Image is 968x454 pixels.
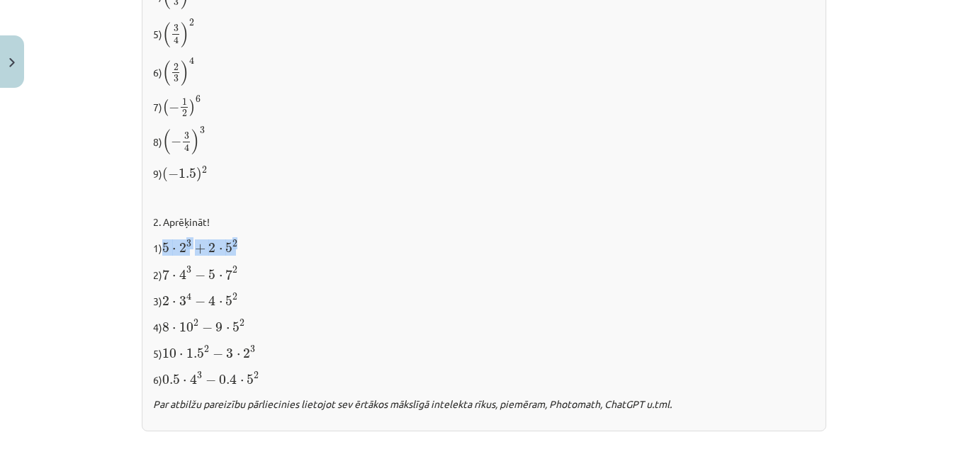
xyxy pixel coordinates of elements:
[195,244,206,254] span: +
[232,266,237,273] span: 2
[153,57,815,86] p: 6)
[179,353,183,358] span: ⋅
[193,319,198,327] span: 2
[153,215,815,229] p: 2. Aprēķināt!
[226,348,233,358] span: 3
[240,319,244,327] span: 2
[240,380,244,384] span: ⋅
[153,370,815,387] p: 6)
[179,322,193,332] span: 10
[204,346,209,353] span: 2
[225,296,232,306] span: 5
[174,64,179,71] span: 2
[191,129,200,154] span: )
[162,375,180,385] span: 0.5
[153,18,815,48] p: 5)
[179,169,196,178] span: 1.5
[190,374,197,385] span: 4
[9,58,15,67] img: icon-close-lesson-0947bae3869378f0d4975bcd49f059093ad1ed9edebbc8119c70593378902aed.svg
[208,243,215,253] span: 2
[206,375,216,385] span: −
[182,98,187,106] span: 1
[219,301,223,305] span: ⋅
[186,266,191,273] span: 3
[174,36,179,44] span: 4
[247,375,254,385] span: 5
[202,323,213,333] span: −
[153,317,815,335] p: 4)
[254,372,259,379] span: 2
[186,240,191,247] span: 3
[162,99,169,116] span: (
[219,248,223,252] span: ⋅
[181,60,189,86] span: )
[183,380,186,384] span: ⋅
[162,296,169,306] span: 2
[208,295,215,306] span: 4
[179,243,186,253] span: 2
[186,293,191,300] span: 4
[184,132,189,140] span: 3
[186,348,204,358] span: 1.5
[219,374,237,385] span: 0.4
[215,322,223,332] span: 9
[225,243,232,253] span: 5
[174,25,179,32] span: 3
[232,322,240,332] span: 5
[189,99,196,116] span: )
[172,327,176,331] span: ⋅
[189,19,194,26] span: 2
[172,275,176,279] span: ⋅
[189,57,194,65] span: 4
[162,60,171,86] span: (
[181,22,189,47] span: )
[195,297,206,307] span: −
[162,322,169,332] span: 8
[182,110,187,117] span: 2
[162,348,176,358] span: 10
[179,269,186,280] span: 4
[162,167,168,182] span: (
[153,291,815,309] p: 3)
[232,240,237,247] span: 2
[162,243,169,253] span: 5
[172,301,176,305] span: ⋅
[196,96,201,103] span: 6
[153,95,815,118] p: 7)
[162,269,169,280] span: 7
[195,271,206,280] span: −
[184,144,189,152] span: 4
[153,397,672,410] i: Par atbilžu pareizību pārliecinies lietojot sev ērtākos mākslīgā intelekta rīkus, piemēram, Photo...
[226,327,230,331] span: ⋅
[179,296,186,306] span: 3
[243,348,250,358] span: 2
[153,164,815,183] p: 9)
[197,372,202,379] span: 3
[174,75,179,82] span: 3
[171,137,181,147] span: −
[200,127,205,134] span: 3
[208,270,215,280] span: 5
[225,269,232,280] span: 7
[153,126,815,156] p: 8)
[168,169,179,179] span: −
[213,349,223,359] span: −
[153,238,815,256] p: 1)
[153,265,815,283] p: 2)
[250,346,255,353] span: 3
[162,129,171,154] span: (
[237,353,240,358] span: ⋅
[162,22,171,47] span: (
[196,167,202,182] span: )
[172,248,176,252] span: ⋅
[232,293,237,300] span: 2
[153,344,815,361] p: 5)
[219,275,223,279] span: ⋅
[169,103,179,113] span: −
[202,166,207,174] span: 2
